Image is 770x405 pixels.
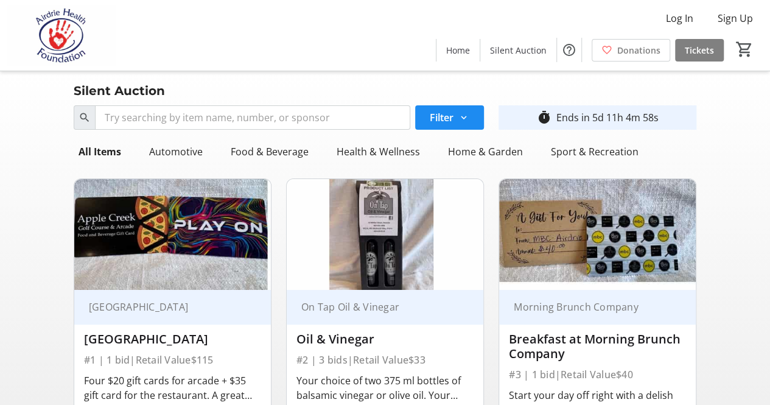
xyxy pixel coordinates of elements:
[7,5,116,66] img: Airdrie Health Foundation's Logo
[592,39,670,62] a: Donations
[296,332,474,347] div: Oil & Vinegar
[436,39,480,62] a: Home
[296,373,474,403] div: Your choice of two 375 ml bottles of balsamic vinegar or olive oil. Your salad awaits!
[509,366,686,383] div: #3 | 1 bid | Retail Value $40
[66,81,172,100] div: Silent Auction
[617,44,660,57] span: Donations
[443,139,528,164] div: Home & Garden
[718,11,753,26] span: Sign Up
[556,110,659,125] div: Ends in 5d 11h 4m 58s
[84,351,261,368] div: #1 | 1 bid | Retail Value $115
[509,301,671,313] div: Morning Brunch Company
[287,179,483,290] img: Oil & Vinegar
[666,11,693,26] span: Log In
[509,332,686,361] div: Breakfast at Morning Brunch Company
[430,110,453,125] span: Filter
[74,179,271,290] img: Apple Creek Arcade
[685,44,714,57] span: Tickets
[446,44,470,57] span: Home
[490,44,547,57] span: Silent Auction
[499,179,696,290] img: Breakfast at Morning Brunch Company
[546,139,643,164] div: Sport & Recreation
[144,139,208,164] div: Automotive
[84,332,261,347] div: [GEOGRAPHIC_DATA]
[226,139,313,164] div: Food & Beverage
[95,105,410,130] input: Try searching by item name, number, or sponsor
[415,105,484,130] button: Filter
[675,39,724,62] a: Tickets
[656,9,703,28] button: Log In
[296,351,474,368] div: #2 | 3 bids | Retail Value $33
[708,9,763,28] button: Sign Up
[537,110,551,125] mat-icon: timer_outline
[84,301,247,313] div: [GEOGRAPHIC_DATA]
[84,373,261,403] div: Four $20 gift cards for arcade + $35 gift card for the restaurant. A great afternoon for families.
[74,139,126,164] div: All Items
[296,301,459,313] div: On Tap Oil & Vinegar
[332,139,425,164] div: Health & Wellness
[557,38,581,62] button: Help
[733,38,755,60] button: Cart
[480,39,556,62] a: Silent Auction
